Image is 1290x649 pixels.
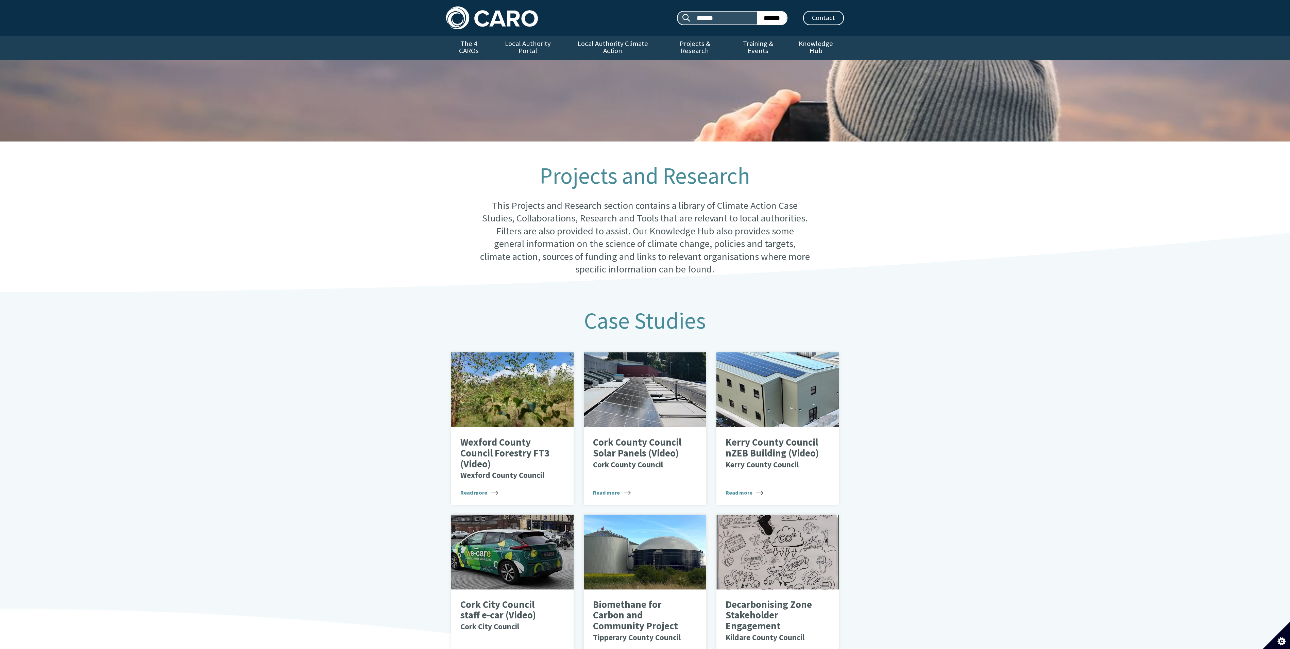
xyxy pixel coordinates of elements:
[593,599,686,643] p: Biomethane for Carbon and Community Project
[584,352,706,505] a: Cork County Council Solar Panels (Video)Cork County Council Read more
[726,437,819,469] p: Kerry County Council nZEB Building (Video)
[460,488,498,497] span: Read more
[661,36,729,60] a: Projects & Research
[726,632,804,642] small: Kildare County Council
[803,11,844,25] a: Contact
[460,470,544,480] small: Wexford County Council
[460,621,519,631] small: Cork City Council
[726,488,763,497] span: Read more
[593,460,663,469] small: Cork County Council
[446,6,538,29] img: Caro logo
[460,599,554,632] p: Cork City Council staff e-car (Video)
[480,163,810,188] h1: Projects and Research
[564,36,661,60] a: Local Authority Climate Action
[446,36,491,60] a: The 4 CAROs
[726,599,819,643] p: Decarbonising Zone Stakeholder Engagement
[491,36,564,60] a: Local Authority Portal
[726,460,799,469] small: Kerry County Council
[593,437,686,469] p: Cork County Council Solar Panels (Video)
[480,199,810,276] p: This Projects and Research section contains a library of Climate Action Case Studies, Collaborati...
[728,36,788,60] a: Training & Events
[460,437,554,480] p: Wexford County Council Forestry FT3 (Video)
[1263,622,1290,649] button: Set cookie preferences
[788,36,844,60] a: Knowledge Hub
[446,308,844,333] h2: Case Studies
[593,632,681,642] small: Tipperary County Council
[593,488,631,497] span: Read more
[716,352,839,505] a: Kerry County Council nZEB Building (Video)Kerry County Council Read more
[451,352,574,505] a: Wexford County Council Forestry FT3 (Video)Wexford County Council Read more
